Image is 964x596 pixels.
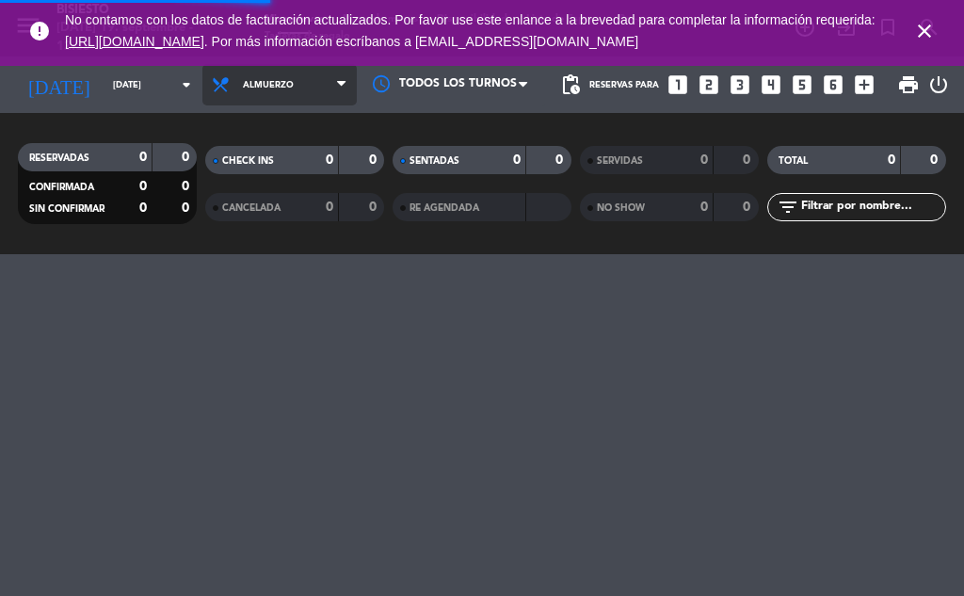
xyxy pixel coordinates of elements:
[369,201,380,214] strong: 0
[559,73,582,96] span: pending_actions
[700,153,708,167] strong: 0
[65,12,876,49] span: No contamos con los datos de facturación actualizados. Por favor use este enlance a la brevedad p...
[930,153,941,167] strong: 0
[897,73,920,96] span: print
[326,201,333,214] strong: 0
[852,72,876,97] i: add_box
[777,196,799,218] i: filter_list
[697,72,721,97] i: looks_two
[790,72,814,97] i: looks_5
[927,73,950,96] i: power_settings_new
[182,201,193,215] strong: 0
[410,156,459,166] span: SENTADAS
[222,203,281,213] span: CANCELADA
[222,156,274,166] span: CHECK INS
[410,203,479,213] span: RE AGENDADA
[597,156,643,166] span: SERVIDAS
[759,72,783,97] i: looks_4
[821,72,845,97] i: looks_6
[139,180,147,193] strong: 0
[29,153,89,163] span: RESERVADAS
[513,153,521,167] strong: 0
[369,153,380,167] strong: 0
[728,72,752,97] i: looks_3
[589,80,659,90] span: Reservas para
[204,34,638,49] a: . Por más información escríbanos a [EMAIL_ADDRESS][DOMAIN_NAME]
[555,153,567,167] strong: 0
[743,153,754,167] strong: 0
[326,153,333,167] strong: 0
[243,80,294,90] span: Almuerzo
[597,203,645,213] span: NO SHOW
[743,201,754,214] strong: 0
[65,34,204,49] a: [URL][DOMAIN_NAME]
[175,73,198,96] i: arrow_drop_down
[700,201,708,214] strong: 0
[29,183,94,192] span: CONFIRMADA
[14,66,104,104] i: [DATE]
[779,156,808,166] span: TOTAL
[182,151,193,164] strong: 0
[666,72,690,97] i: looks_one
[28,20,51,42] i: error
[139,201,147,215] strong: 0
[888,153,895,167] strong: 0
[927,56,950,113] div: LOG OUT
[29,204,104,214] span: SIN CONFIRMAR
[139,151,147,164] strong: 0
[182,180,193,193] strong: 0
[913,20,936,42] i: close
[799,197,945,217] input: Filtrar por nombre...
